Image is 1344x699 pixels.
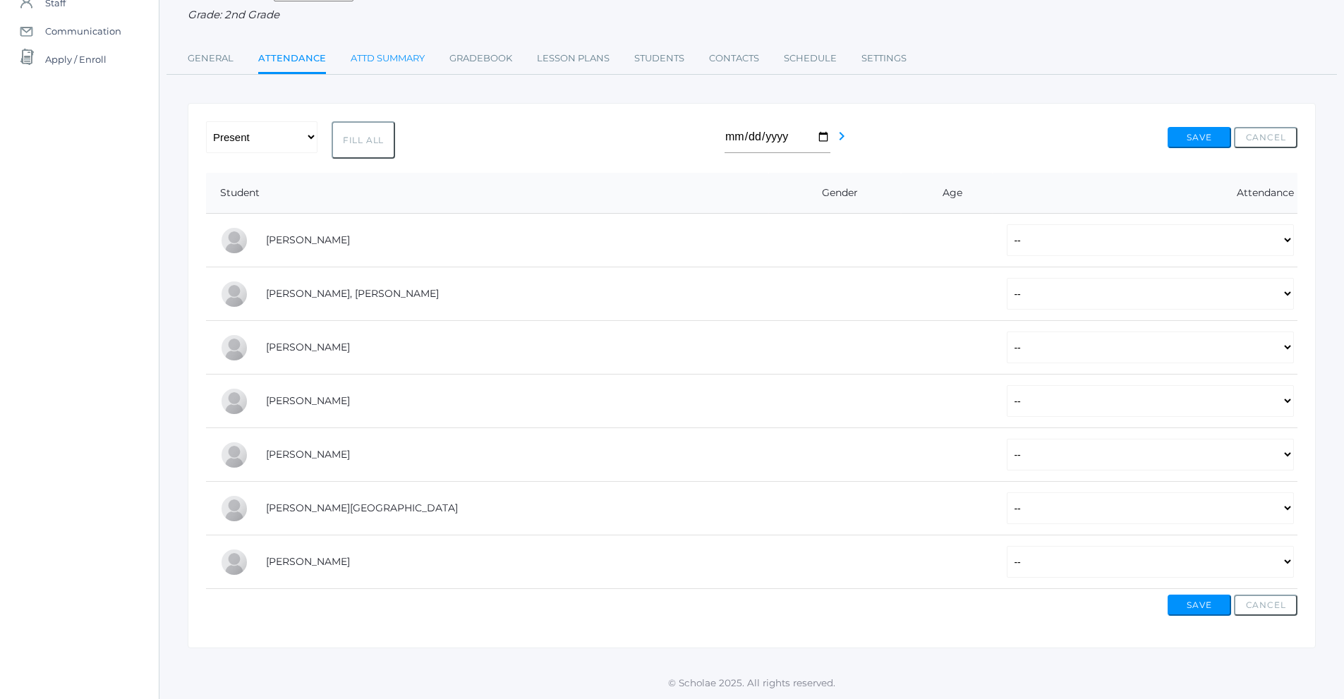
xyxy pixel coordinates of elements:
a: Students [634,44,684,73]
a: [PERSON_NAME] [266,233,350,246]
th: Attendance [993,173,1297,214]
a: [PERSON_NAME] [266,394,350,407]
div: Grade: 2nd Grade [188,7,1316,23]
a: chevron_right [833,134,850,147]
i: chevron_right [833,128,850,145]
div: Macy Hardisty [220,334,248,362]
th: Gender [768,173,900,214]
div: Jacob Hjelm [220,387,248,415]
a: Gradebook [449,44,512,73]
div: Graham Bassett [220,226,248,255]
span: Apply / Enroll [45,45,107,73]
button: Save [1168,127,1231,148]
button: Cancel [1234,595,1297,616]
div: Greyson Reed [220,441,248,469]
th: Student [206,173,768,214]
button: Cancel [1234,127,1297,148]
div: Adelaide Stephens [220,494,248,523]
p: © Scholae 2025. All rights reserved. [159,676,1344,690]
a: Contacts [709,44,759,73]
a: Attendance [258,44,326,75]
a: Lesson Plans [537,44,610,73]
a: Attd Summary [351,44,425,73]
a: [PERSON_NAME], [PERSON_NAME] [266,287,439,300]
a: [PERSON_NAME] [266,555,350,568]
span: Communication [45,17,121,45]
button: Save [1168,595,1231,616]
th: Age [901,173,993,214]
button: Fill All [332,121,395,159]
a: Settings [861,44,907,73]
a: [PERSON_NAME][GEOGRAPHIC_DATA] [266,502,458,514]
a: [PERSON_NAME] [266,448,350,461]
a: Schedule [784,44,837,73]
a: General [188,44,234,73]
a: [PERSON_NAME] [266,341,350,353]
div: Sullivan Clyne [220,280,248,308]
div: Hazel Zingerman [220,548,248,576]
